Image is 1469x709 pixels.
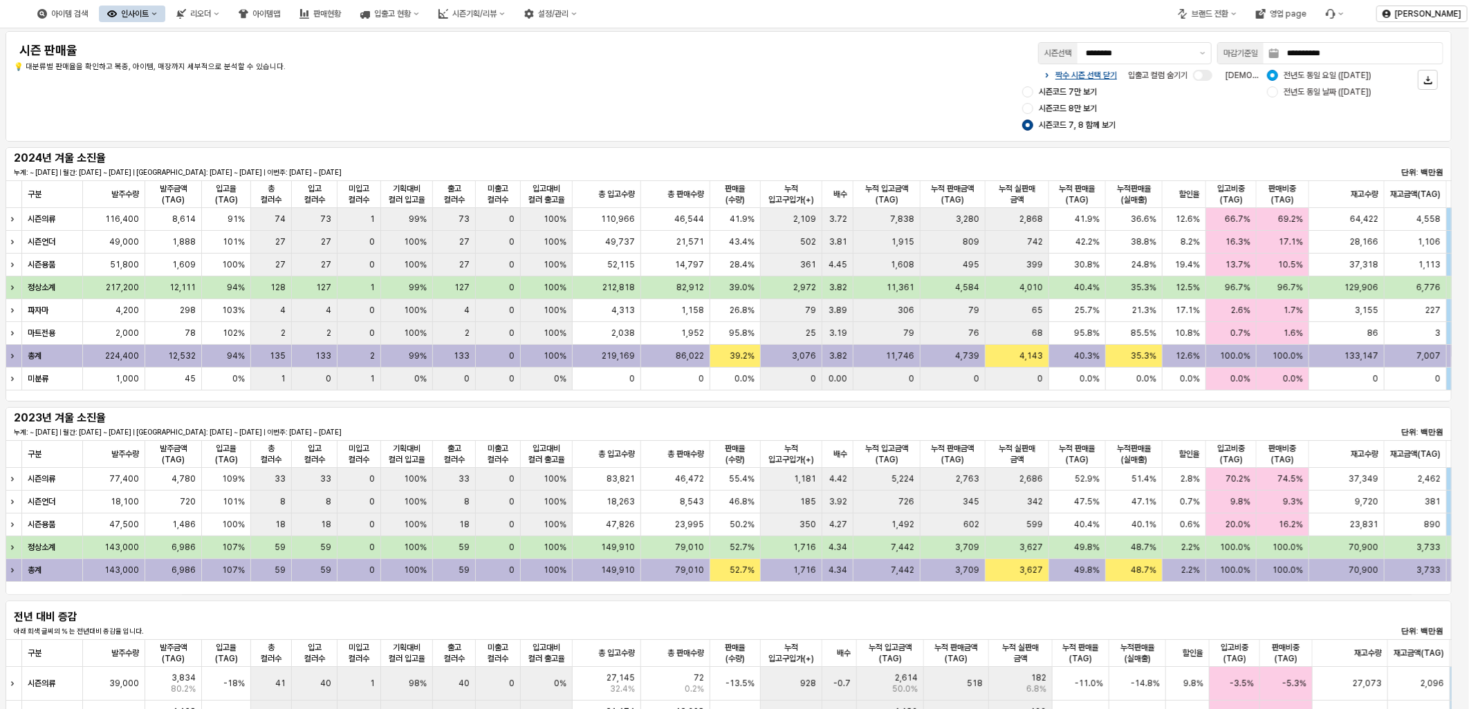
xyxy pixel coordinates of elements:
span: 35.3% [1131,282,1156,293]
div: Expand row [6,368,24,390]
span: 판매비중(TAG) [1266,642,1306,664]
button: 아이템 검색 [29,6,96,22]
span: 224,400 [105,350,139,361]
span: 69.2% [1278,214,1303,225]
span: 입고 컬러수 [297,443,332,465]
span: 21,571 [676,236,704,247]
span: 0 [509,305,515,316]
p: 💡 대분류별 판매율을 확인하고 복종, 아이템, 매장까지 세부적으로 분석할 수 있습니다. [14,62,609,73]
button: 판매현황 [291,6,349,22]
span: 미출고 컬러수 [481,443,515,465]
span: 25 [806,328,816,339]
span: 100% [404,328,427,339]
span: 129,906 [1345,282,1378,293]
span: 재고금액(TAG) [1390,189,1441,200]
button: 시즌기획/리뷰 [430,6,513,22]
button: 설정/관리 [516,6,585,22]
span: 1.6% [1284,328,1303,339]
span: 100% [404,259,427,270]
span: 0.7% [1230,328,1250,339]
div: Expand row [6,345,24,367]
span: 미입고 컬러수 [343,443,375,465]
span: 46,544 [674,214,704,225]
span: 103% [222,305,245,316]
span: 27 [459,236,470,247]
span: 발주금액(TAG) [151,183,196,205]
div: Expand row [6,208,24,230]
span: 99% [409,214,427,225]
span: 누적 판매금액(TAG) [926,183,979,205]
span: 누적 판매금액(TAG) [926,443,979,465]
span: 1,113 [1419,259,1441,270]
span: 85.5% [1131,328,1156,339]
span: 입고비중(TAG) [1215,642,1254,664]
span: 기획대비 컬러 입고율 [387,183,427,205]
span: 127 [316,282,331,293]
span: 누적판매율(실매출) [1111,183,1156,205]
span: 입고율(TAG) [207,183,245,205]
span: 74 [275,214,286,225]
span: 24.8% [1131,259,1156,270]
div: Expand row [6,276,24,299]
span: 1.7% [1284,305,1303,316]
span: 4,584 [955,282,979,293]
span: 재고수량 [1351,448,1378,460]
span: 입고비중(TAG) [1212,183,1250,205]
span: 재고금액(TAG) [1390,448,1441,460]
span: 100% [544,328,566,339]
span: 미출고 컬러수 [481,183,515,205]
span: 출고 컬러수 [438,443,470,465]
span: 재고수량 [1354,647,1382,659]
span: 95.8% [729,328,755,339]
span: 입고율(TAG) [207,642,245,664]
span: 42.2% [1075,236,1100,247]
span: 51,800 [110,259,139,270]
span: 26.8% [730,305,755,316]
span: 누적 입고구입가(+) [766,183,816,205]
span: 28,166 [1350,236,1378,247]
span: 4,313 [611,305,635,316]
span: 7,838 [890,214,914,225]
span: 0 [509,328,515,339]
span: 17.1% [1176,305,1200,316]
span: 0 [369,328,375,339]
div: 브랜드 전환 [1192,9,1228,19]
button: 인사이트 [99,6,165,22]
span: 1,888 [172,236,196,247]
span: 3,280 [956,214,979,225]
span: 25.7% [1075,305,1100,316]
span: 4 [464,305,470,316]
span: 2 [326,328,331,339]
span: 12.5% [1176,282,1200,293]
span: 1,106 [1418,236,1441,247]
span: 누적 판매율(TAG) [1055,443,1100,465]
button: 리오더 [168,6,228,22]
span: 27 [275,236,286,247]
span: 3.19 [829,328,847,339]
span: 누적 입고금액(TAG) [859,183,914,205]
span: 2 [465,328,470,339]
span: 전년도 동일 요일 ([DATE]) [1284,70,1371,81]
button: 아이템맵 [230,6,288,22]
button: 제안 사항 표시 [1194,43,1211,64]
span: 6,776 [1416,282,1441,293]
span: 누적판매율(실매출) [1111,443,1156,465]
span: 10.5% [1278,259,1303,270]
h4: 시즌 판매율 [19,44,604,57]
span: 128 [270,282,286,293]
strong: 시즌용품 [28,260,55,270]
span: 495 [963,259,979,270]
span: 14,797 [675,259,704,270]
span: 누적 입고금액(TAG) [859,443,914,465]
span: 86 [1367,328,1378,339]
span: 110,966 [601,214,635,225]
span: 10.8% [1175,328,1200,339]
span: 100% [544,282,566,293]
span: 101% [223,236,245,247]
span: 2,038 [611,328,635,339]
span: 100% [544,214,566,225]
span: 누적 판매율(TAG) [1058,642,1103,664]
span: 총 컬러수 [257,443,286,465]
